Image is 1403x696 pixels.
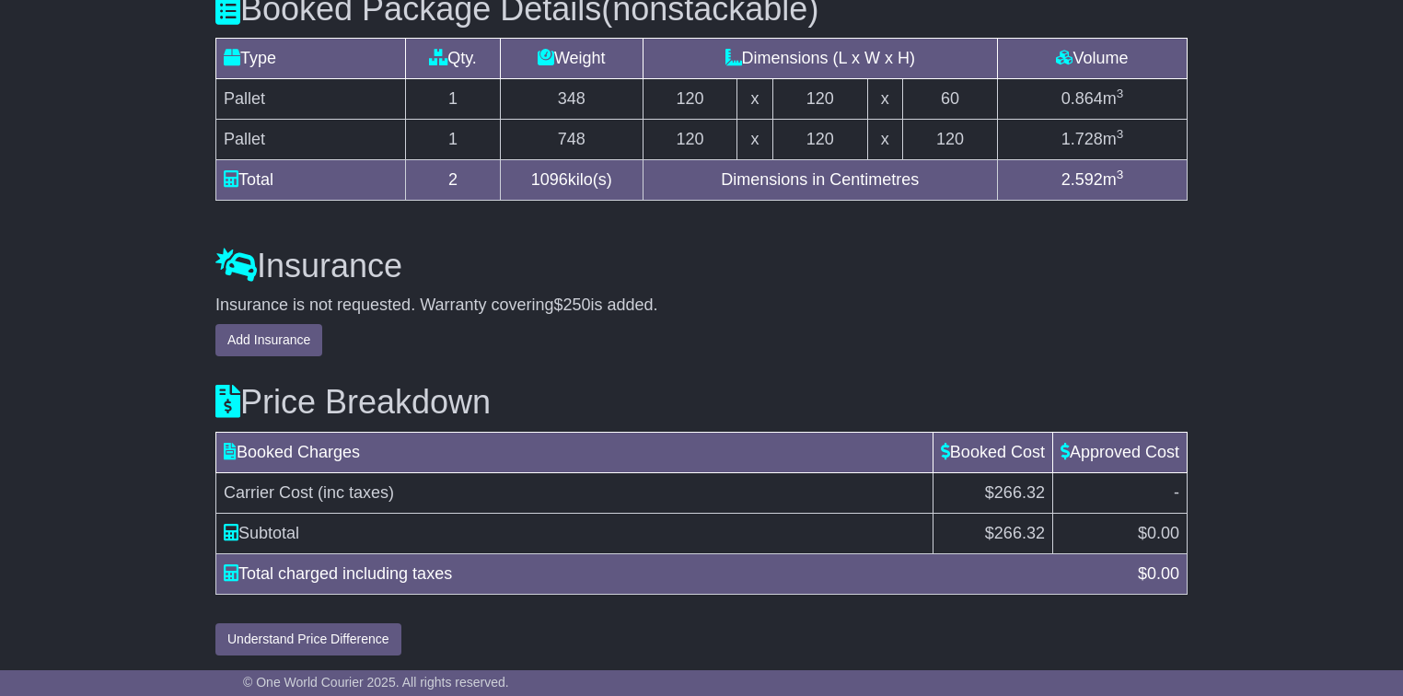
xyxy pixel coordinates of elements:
[1052,513,1187,553] td: $
[243,675,509,690] span: © One World Courier 2025. All rights reserved.
[554,296,591,314] span: $250
[933,513,1052,553] td: $
[1117,168,1124,181] sup: 3
[216,160,406,201] td: Total
[902,79,997,120] td: 60
[405,160,500,201] td: 2
[1174,483,1179,502] span: -
[1052,432,1187,472] td: Approved Cost
[216,39,406,79] td: Type
[216,120,406,160] td: Pallet
[500,39,643,79] td: Weight
[643,39,997,79] td: Dimensions (L x W x H)
[215,384,1188,421] h3: Price Breakdown
[737,120,772,160] td: x
[737,79,772,120] td: x
[500,120,643,160] td: 748
[500,79,643,120] td: 348
[318,483,394,502] span: (inc taxes)
[985,483,1045,502] span: $266.32
[867,79,902,120] td: x
[902,120,997,160] td: 120
[997,79,1187,120] td: m
[405,120,500,160] td: 1
[405,79,500,120] td: 1
[1117,127,1124,141] sup: 3
[500,160,643,201] td: kilo(s)
[1061,170,1103,189] span: 2.592
[215,562,1129,586] div: Total charged including taxes
[643,79,737,120] td: 120
[643,120,737,160] td: 120
[531,170,568,189] span: 1096
[215,324,322,356] button: Add Insurance
[224,483,313,502] span: Carrier Cost
[1117,87,1124,100] sup: 3
[216,432,933,472] td: Booked Charges
[1129,562,1188,586] div: $
[772,120,867,160] td: 120
[867,120,902,160] td: x
[215,623,401,655] button: Understand Price Difference
[1061,89,1103,108] span: 0.864
[997,160,1187,201] td: m
[216,513,933,553] td: Subtotal
[994,524,1045,542] span: 266.32
[215,296,1188,316] div: Insurance is not requested. Warranty covering is added.
[1147,564,1179,583] span: 0.00
[933,432,1052,472] td: Booked Cost
[997,39,1187,79] td: Volume
[997,120,1187,160] td: m
[215,248,1188,284] h3: Insurance
[1061,130,1103,148] span: 1.728
[643,160,997,201] td: Dimensions in Centimetres
[1147,524,1179,542] span: 0.00
[772,79,867,120] td: 120
[216,79,406,120] td: Pallet
[405,39,500,79] td: Qty.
